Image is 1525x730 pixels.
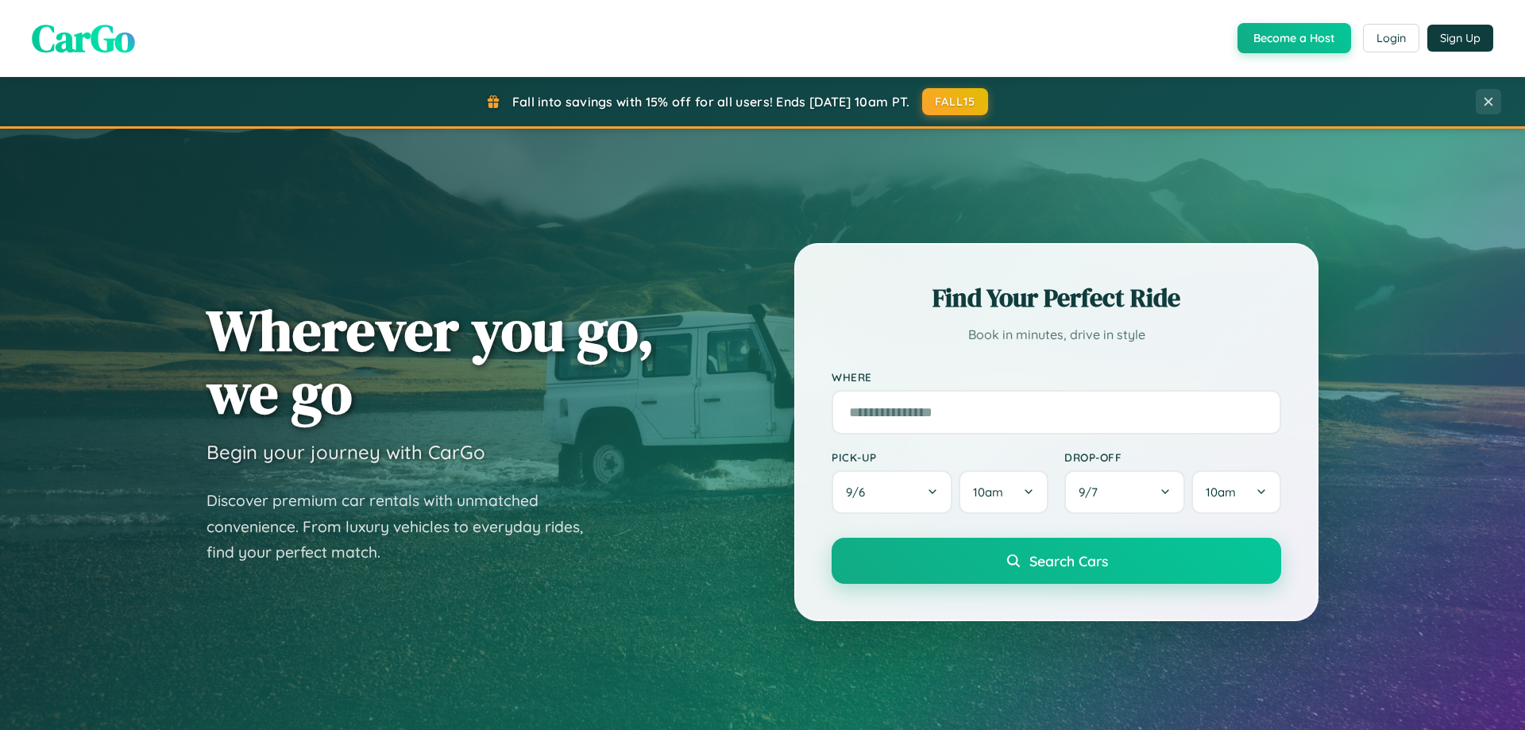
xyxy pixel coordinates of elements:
[1029,552,1108,570] span: Search Cars
[922,88,989,115] button: FALL15
[32,12,135,64] span: CarGo
[207,299,654,424] h1: Wherever you go, we go
[959,470,1048,514] button: 10am
[1079,485,1106,500] span: 9 / 7
[832,280,1281,315] h2: Find Your Perfect Ride
[832,323,1281,346] p: Book in minutes, drive in style
[207,488,604,566] p: Discover premium car rentals with unmatched convenience. From luxury vehicles to everyday rides, ...
[1064,450,1281,464] label: Drop-off
[1363,24,1419,52] button: Login
[1191,470,1281,514] button: 10am
[832,370,1281,384] label: Where
[1237,23,1351,53] button: Become a Host
[846,485,873,500] span: 9 / 6
[512,94,910,110] span: Fall into savings with 15% off for all users! Ends [DATE] 10am PT.
[1427,25,1493,52] button: Sign Up
[973,485,1003,500] span: 10am
[832,538,1281,584] button: Search Cars
[1064,470,1185,514] button: 9/7
[832,470,952,514] button: 9/6
[1206,485,1236,500] span: 10am
[207,440,485,464] h3: Begin your journey with CarGo
[832,450,1048,464] label: Pick-up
